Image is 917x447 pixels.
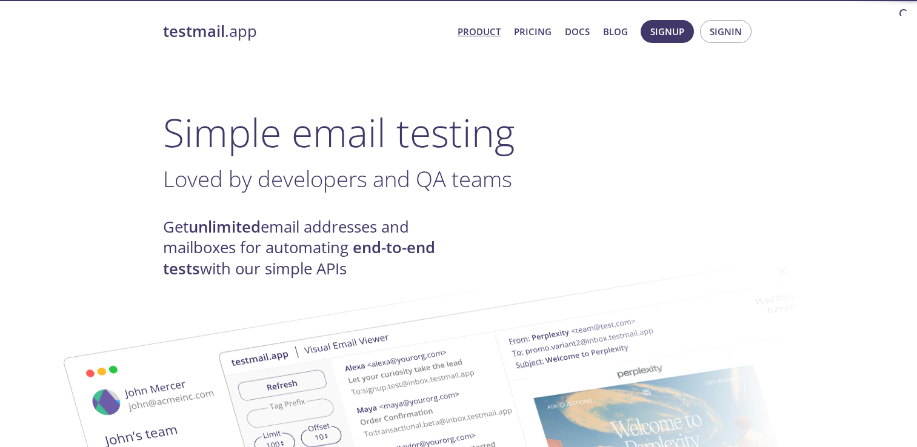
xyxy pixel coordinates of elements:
a: testmail.app [163,21,448,42]
h1: Simple email testing [163,109,755,156]
strong: end-to-end tests [163,237,435,279]
span: Signin [710,24,742,39]
h4: Get email addresses and mailboxes for automating with our simple APIs [163,217,459,279]
a: Docs [565,24,590,39]
button: Signup [641,20,694,43]
a: Pricing [514,24,552,39]
a: Blog [603,24,628,39]
span: Signup [650,24,684,39]
a: Product [458,24,501,39]
span: Loved by developers and QA teams [163,164,512,194]
strong: testmail [163,21,225,42]
strong: unlimited [188,216,261,237]
button: Signin [700,20,752,43]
